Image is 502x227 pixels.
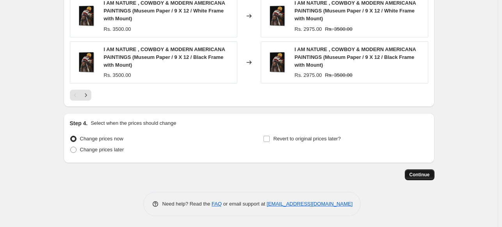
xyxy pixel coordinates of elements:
a: FAQ [212,201,222,207]
a: [EMAIL_ADDRESS][DOMAIN_NAME] [267,201,352,207]
div: Rs. 2975.00 [295,25,322,33]
img: I-AM-NATURE-BY-CHRISTIAN-BEIJER-RED-INDIANS-ART-WORK-GALLERY-WRAP_80x.jpg [74,4,98,28]
p: Select when the prices should change [91,119,176,127]
div: Rs. 3500.00 [104,71,131,79]
img: I-AM-NATURE-BY-CHRISTIAN-BEIJER-RED-INDIANS-ART-WORK-GALLERY-WRAP_80x.jpg [265,51,288,74]
span: or email support at [222,201,267,207]
span: I AM NATURE , COWBOY & MODERN AMERICANA PAINTINGS (Museum Paper / 9 X 12 / Black Frame with Mount) [104,46,225,68]
div: Rs. 3500.00 [104,25,131,33]
button: Continue [405,169,434,180]
span: Continue [409,172,430,178]
span: Need help? Read the [162,201,212,207]
strike: Rs. 3500.00 [325,71,352,79]
div: Rs. 2975.00 [295,71,322,79]
span: Revert to original prices later? [273,136,341,142]
nav: Pagination [70,90,91,101]
img: I-AM-NATURE-BY-CHRISTIAN-BEIJER-RED-INDIANS-ART-WORK-GALLERY-WRAP_80x.jpg [265,4,288,28]
h2: Step 4. [70,119,88,127]
img: I-AM-NATURE-BY-CHRISTIAN-BEIJER-RED-INDIANS-ART-WORK-GALLERY-WRAP_80x.jpg [74,51,98,74]
span: I AM NATURE , COWBOY & MODERN AMERICANA PAINTINGS (Museum Paper / 9 X 12 / Black Frame with Mount) [295,46,416,68]
button: Next [80,90,91,101]
strike: Rs. 3500.00 [325,25,352,33]
span: Change prices later [80,147,124,153]
span: Change prices now [80,136,123,142]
